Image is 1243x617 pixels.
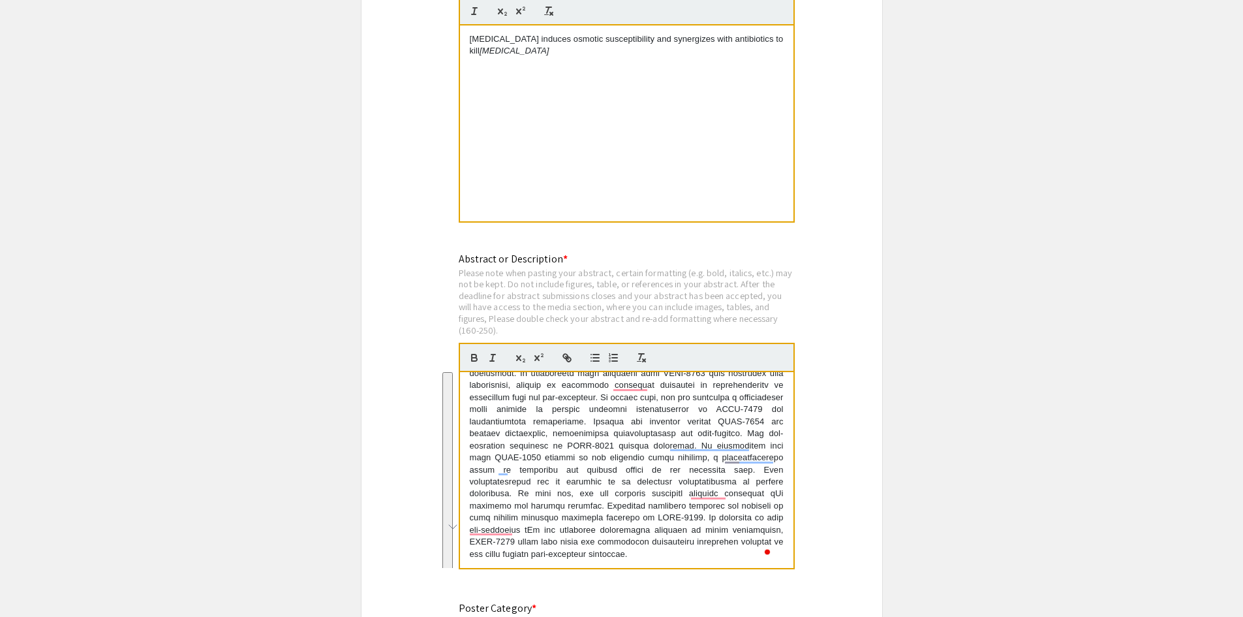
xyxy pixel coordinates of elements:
[470,33,784,57] p: [MEDICAL_DATA] induces osmotic susceptibility and synergizes with antibiotics to kill
[459,601,537,615] mat-label: Poster Category
[470,259,784,560] p: is an opportunistic Gram-negative pathogen. This bacterium is a common nosocomial pathogen, demon...
[459,267,795,336] div: Please note when pasting your abstract, certain formatting (e.g. bold, italics, etc.) may not be ...
[10,558,55,607] iframe: Chat
[460,372,793,568] div: To enrich screen reader interactions, please activate Accessibility in Grammarly extension settings
[480,46,549,55] em: [MEDICAL_DATA]
[459,252,568,266] mat-label: Abstract or Description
